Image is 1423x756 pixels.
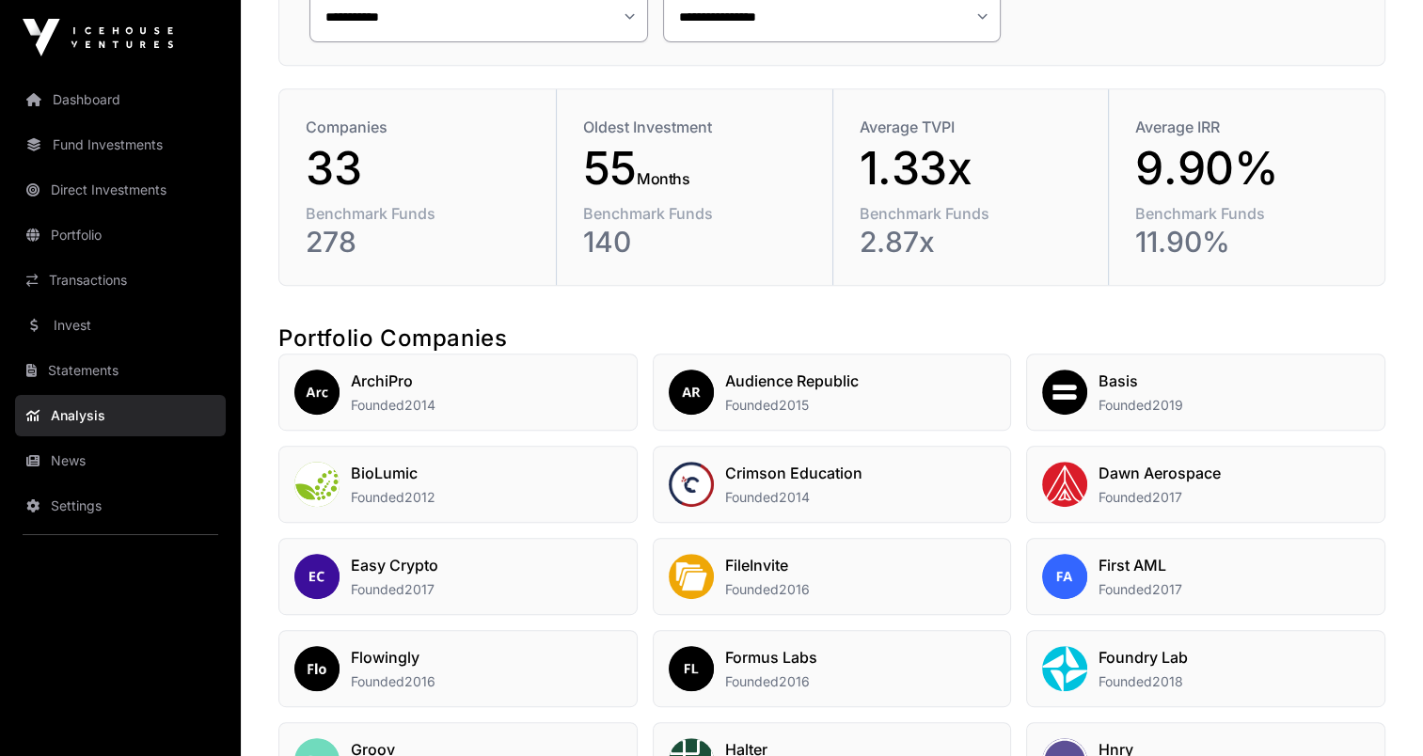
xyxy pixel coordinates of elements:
[1042,370,1087,415] img: Basis
[1099,462,1221,484] h2: Dawn Aerospace
[725,646,817,669] h2: Formus Labs
[404,673,435,689] span: 2016
[1184,225,1202,259] span: 0
[15,440,226,481] a: News
[779,397,809,413] span: 2015
[278,354,638,431] a: ArchiProArchiProFounded2014
[1152,397,1183,413] span: 2019
[583,116,806,138] div: Oldest Investment
[1152,673,1183,689] span: 2018
[334,146,362,191] span: 3
[583,225,594,259] span: 1
[779,581,810,597] span: 2016
[351,581,404,597] span: Founded
[1135,146,1163,191] span: 9
[860,116,1083,138] div: Average TVPI
[294,554,340,599] img: Easy Crypto
[1099,489,1152,505] span: Founded
[15,124,226,165] a: Fund Investments
[278,538,638,615] a: Easy CryptoEasy CryptoFounded2017
[1163,146,1178,191] span: .
[15,350,226,391] a: Statements
[351,462,435,484] h2: BioLumic
[725,673,779,689] span: Founded
[294,462,340,507] img: BioLumic
[278,446,638,523] a: BioLumicBioLumicFounded2012
[15,260,226,301] a: Transactions
[779,673,810,689] span: 2016
[1026,354,1385,431] a: BasisBasisFounded2019
[1152,581,1182,597] span: 2017
[919,225,935,259] span: x
[860,202,1083,225] div: Benchmark Funds
[294,370,340,415] img: ArchiPro
[1135,202,1358,225] div: Benchmark Funds
[725,581,779,597] span: Founded
[1099,581,1152,597] span: Founded
[306,225,323,259] span: 2
[878,146,892,191] span: .
[725,554,810,576] h2: FileInvite
[1152,489,1182,505] span: 2017
[653,630,1012,707] a: Formus LabsFormus LabsFounded2016
[306,202,530,225] div: Benchmark Funds
[351,489,404,505] span: Founded
[653,354,1012,431] a: Audience RepublicAudience RepublicFounded2015
[903,225,919,259] span: 7
[669,370,714,415] img: Audience Republic
[294,646,340,691] img: Flowingly
[1099,646,1188,669] h2: Foundry Lab
[351,554,438,576] h2: Easy Crypto
[669,646,714,691] img: Formus Labs
[860,225,877,259] span: 2
[278,630,638,707] a: FlowinglyFlowinglyFounded2016
[947,146,972,191] span: x
[725,489,779,505] span: Founded
[594,225,613,259] span: 4
[1202,225,1230,259] span: %
[351,397,404,413] span: Founded
[725,370,859,392] h2: Audience Republic
[404,397,435,413] span: 2014
[1042,554,1087,599] img: First AML
[306,146,334,191] span: 3
[1234,146,1279,191] span: %
[15,169,226,211] a: Direct Investments
[609,146,637,191] span: 5
[1158,225,1166,259] span: .
[15,214,226,256] a: Portfolio
[919,146,947,191] span: 3
[404,489,435,505] span: 2012
[877,225,885,259] span: .
[613,225,631,259] span: 0
[15,485,226,527] a: Settings
[725,462,862,484] h2: Crimson Education
[23,19,173,56] img: Icehouse Ventures Logo
[278,323,1385,354] h2: Portfolio Companies
[351,673,404,689] span: Founded
[15,395,226,436] a: Analysis
[1099,370,1183,392] h2: Basis
[1026,446,1385,523] a: Dawn AerospaceDawn AerospaceFounded2017
[1099,397,1152,413] span: Founded
[1177,146,1205,191] span: 9
[860,146,878,191] span: 1
[892,146,920,191] span: 3
[1026,630,1385,707] a: Foundry LabFoundry LabFounded2018
[653,446,1012,523] a: Crimson EducationCrimson EducationFounded2014
[637,169,690,188] span: Months
[351,646,435,669] h2: Flowingly
[1146,225,1158,259] span: 1
[306,116,530,138] div: Companies
[583,146,610,191] span: 5
[1166,225,1184,259] span: 9
[1135,225,1146,259] span: 1
[1042,646,1087,691] img: Foundry Lab
[669,554,714,599] img: FileInvite
[725,397,779,413] span: Founded
[351,370,435,392] h2: ArchiPro
[885,225,903,259] span: 8
[1329,666,1423,756] iframe: Chat Widget
[1205,146,1234,191] span: 0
